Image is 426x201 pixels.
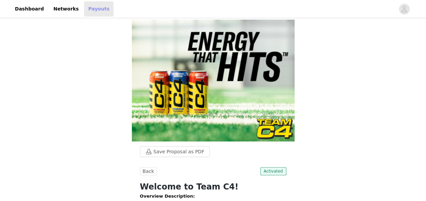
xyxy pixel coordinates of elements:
[140,181,286,193] h1: Welcome to Team C4!
[84,1,114,17] a: Payouts
[401,4,407,15] div: avatar
[11,1,48,17] a: Dashboard
[132,20,295,141] img: campaign image
[140,146,210,157] button: Save Proposal as PDF
[49,1,83,17] a: Networks
[260,167,286,175] span: Activated
[140,167,157,175] button: Back
[140,194,195,199] strong: Overview Description:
